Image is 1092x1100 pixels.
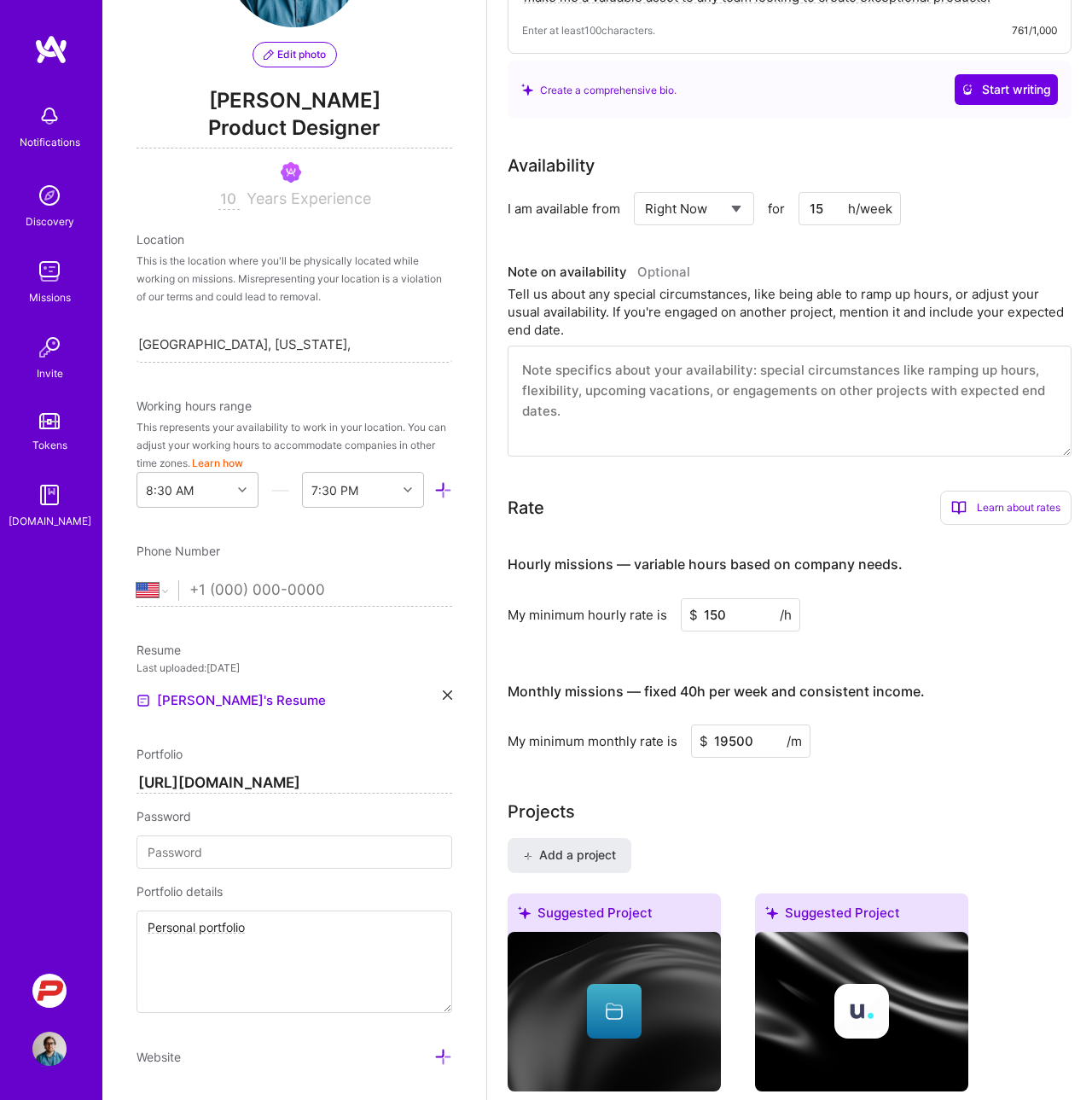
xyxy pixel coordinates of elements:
[32,436,67,454] div: Tokens
[136,807,452,825] div: Password
[192,454,243,472] button: Learn how
[518,906,531,919] i: icon SuggestedTeams
[523,852,532,861] i: icon PlusBlack
[136,911,452,1013] textarea: Personal portfolio
[508,893,721,939] div: Suggested Project
[271,481,289,499] i: icon HorizontalInLineDivider
[508,932,721,1092] img: cover
[755,932,968,1092] img: cover
[264,49,274,60] i: icon PencilPurple
[146,481,194,499] div: 8:30 AM
[951,500,967,515] i: icon BookOpen
[799,192,901,225] input: XX
[755,893,968,939] div: Suggested Project
[28,974,71,1008] a: PCarMarket: Car Marketplace Web App Redesign
[768,200,785,218] span: for
[691,725,810,758] input: XXX
[136,1050,181,1064] span: Website
[508,799,575,824] div: Projects
[32,974,67,1008] img: PCarMarket: Car Marketplace Web App Redesign
[136,835,452,869] input: Password
[508,732,677,750] div: My minimum monthly rate is
[189,566,452,615] input: +1 (000) 000-0000
[9,512,91,530] div: [DOMAIN_NAME]
[136,544,220,558] span: Phone Number
[136,418,452,472] div: This represents your availability to work in your location. You can adjust your working hours to ...
[404,486,412,494] i: icon Chevron
[834,984,889,1039] img: Company logo
[218,189,240,210] input: XX
[281,162,301,183] img: Been on Mission
[32,330,67,364] img: Invite
[787,732,802,750] span: /m
[521,81,677,99] div: Create a comprehensive bio.
[238,486,247,494] i: icon Chevron
[136,399,252,413] span: Working hours range
[1012,21,1057,39] div: 761/1,000
[637,264,690,280] span: Optional
[955,74,1058,105] button: Start writing
[136,882,452,900] div: Portfolio details
[26,212,74,230] div: Discovery
[508,200,620,218] div: I am available from
[32,1032,67,1066] img: User Avatar
[508,153,595,178] div: Availability
[443,690,452,700] i: icon Close
[523,847,616,864] span: Add a project
[136,747,183,761] span: Portfolio
[29,288,71,306] div: Missions
[253,42,337,67] button: Edit photo
[32,478,67,512] img: guide book
[765,906,778,919] i: icon SuggestedTeams
[247,189,371,207] span: Years Experience
[522,21,655,39] span: Enter at least 100 characters.
[136,113,452,148] span: Product Designer
[780,606,792,624] span: /h
[508,606,667,624] div: My minimum hourly rate is
[508,495,544,521] div: Rate
[136,694,150,707] img: Resume
[508,285,1072,339] div: Tell us about any special circumstances, like being able to ramp up hours, or adjust your usual a...
[508,556,903,573] h4: Hourly missions — variable hours based on company needs.
[32,99,67,133] img: bell
[508,259,690,285] div: Note on availability
[521,84,533,96] i: icon SuggestedTeams
[689,606,698,624] span: $
[136,643,181,657] span: Resume
[940,491,1072,525] div: Learn about rates
[136,252,452,306] div: This is the location where you'll be physically located while working on missions. Misrepresentin...
[34,34,68,65] img: logo
[39,413,60,429] img: tokens
[848,200,892,218] div: h/week
[136,659,452,677] div: Last uploaded: [DATE]
[264,47,326,62] span: Edit photo
[700,732,708,750] span: $
[961,84,973,96] i: icon CrystalBallWhite
[508,838,631,872] button: Add a project
[136,88,452,113] span: [PERSON_NAME]
[961,81,1051,98] span: Start writing
[311,481,358,499] div: 7:30 PM
[32,254,67,288] img: teamwork
[508,684,925,700] h4: Monthly missions — fixed 40h per week and consistent income.
[37,364,63,382] div: Invite
[681,598,800,631] input: XXX
[136,773,452,794] input: http://...
[136,230,452,248] div: Location
[20,133,80,151] div: Notifications
[136,690,326,711] a: [PERSON_NAME]'s Resume
[28,1032,71,1066] a: User Avatar
[32,178,67,212] img: discovery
